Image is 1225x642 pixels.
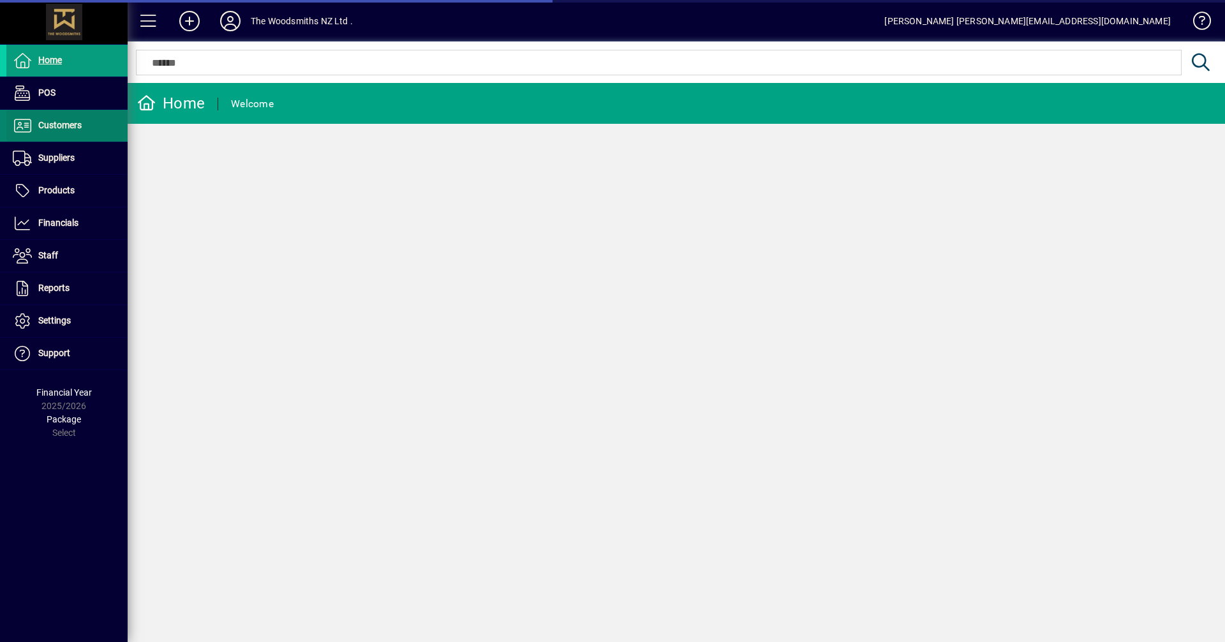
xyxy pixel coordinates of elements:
a: Settings [6,305,128,337]
span: Staff [38,250,58,260]
span: Suppliers [38,153,75,163]
span: Support [38,348,70,358]
div: The Woodsmiths NZ Ltd . [251,11,353,31]
a: POS [6,77,128,109]
span: Customers [38,120,82,130]
span: Settings [38,315,71,325]
a: Suppliers [6,142,128,174]
div: Home [137,93,205,114]
span: Financials [38,218,78,228]
div: [PERSON_NAME] [PERSON_NAME][EMAIL_ADDRESS][DOMAIN_NAME] [884,11,1171,31]
a: Support [6,338,128,370]
span: Financial Year [36,387,92,398]
a: Reports [6,272,128,304]
div: Welcome [231,94,274,114]
span: POS [38,87,56,98]
a: Staff [6,240,128,272]
a: Knowledge Base [1184,3,1209,44]
a: Customers [6,110,128,142]
button: Profile [210,10,251,33]
span: Package [47,414,81,424]
a: Financials [6,207,128,239]
button: Add [169,10,210,33]
span: Products [38,185,75,195]
span: Reports [38,283,70,293]
span: Home [38,55,62,65]
a: Products [6,175,128,207]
